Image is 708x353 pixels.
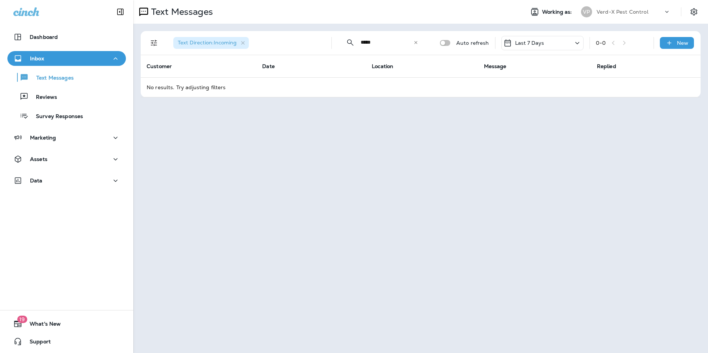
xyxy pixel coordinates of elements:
[7,89,126,104] button: Reviews
[687,5,701,19] button: Settings
[7,70,126,85] button: Text Messages
[515,40,544,46] p: Last 7 Days
[343,35,358,50] button: Collapse Search
[141,77,701,97] td: No results. Try adjusting filters
[7,30,126,44] button: Dashboard
[17,316,27,323] span: 19
[30,56,44,61] p: Inbox
[677,40,688,46] p: New
[542,9,574,15] span: Working as:
[29,113,83,120] p: Survey Responses
[597,63,616,70] span: Replied
[29,94,57,101] p: Reviews
[22,321,61,330] span: What's New
[30,135,56,141] p: Marketing
[178,39,237,46] span: Text Direction : Incoming
[7,173,126,188] button: Data
[22,339,51,347] span: Support
[148,6,213,17] p: Text Messages
[147,36,161,50] button: Filters
[30,178,43,184] p: Data
[456,40,489,46] p: Auto refresh
[7,152,126,167] button: Assets
[7,108,126,124] button: Survey Responses
[30,34,58,40] p: Dashboard
[581,6,592,17] div: VP
[372,63,393,70] span: Location
[7,316,126,331] button: 19What's New
[173,37,249,49] div: Text Direction:Incoming
[29,75,74,82] p: Text Messages
[147,63,172,70] span: Customer
[484,63,507,70] span: Message
[7,130,126,145] button: Marketing
[597,9,648,15] p: Verd-X Pest Control
[30,156,47,162] p: Assets
[262,63,275,70] span: Date
[110,4,131,19] button: Collapse Sidebar
[596,40,606,46] div: 0 - 0
[7,51,126,66] button: Inbox
[7,334,126,349] button: Support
